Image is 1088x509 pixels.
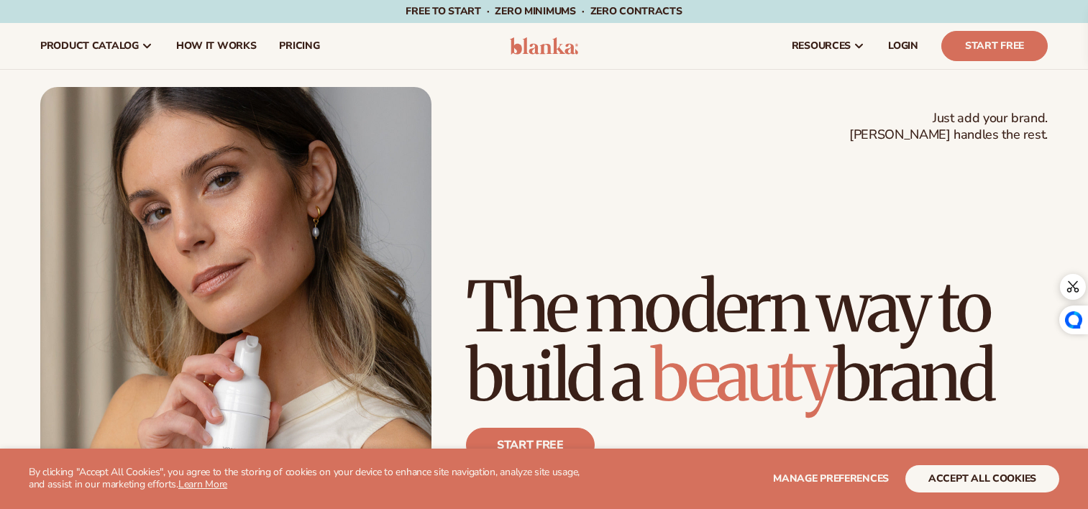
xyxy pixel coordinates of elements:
[29,467,590,491] p: By clicking "Accept All Cookies", you agree to the storing of cookies on your device to enhance s...
[651,333,833,419] span: beauty
[941,31,1048,61] a: Start Free
[176,40,257,52] span: How It Works
[905,465,1059,492] button: accept all cookies
[888,40,918,52] span: LOGIN
[877,23,930,69] a: LOGIN
[780,23,877,69] a: resources
[773,472,889,485] span: Manage preferences
[29,23,165,69] a: product catalog
[510,37,578,55] img: logo
[773,465,889,492] button: Manage preferences
[40,40,139,52] span: product catalog
[178,477,227,491] a: Learn More
[849,110,1048,144] span: Just add your brand. [PERSON_NAME] handles the rest.
[466,272,1048,411] h1: The modern way to build a brand
[792,40,851,52] span: resources
[466,428,595,462] a: Start free
[165,23,268,69] a: How It Works
[279,40,319,52] span: pricing
[406,4,682,18] span: Free to start · ZERO minimums · ZERO contracts
[268,23,331,69] a: pricing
